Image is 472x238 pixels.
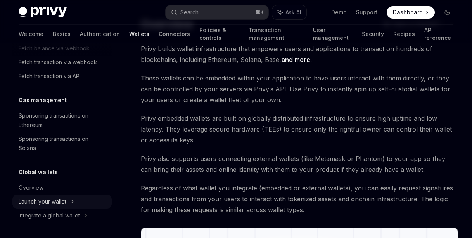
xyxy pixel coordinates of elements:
[19,168,58,177] h5: Global wallets
[281,56,310,64] a: and more
[313,25,352,43] a: User management
[141,183,458,215] span: Regardless of what wallet you integrate (embedded or external wallets), you can easily request si...
[393,25,415,43] a: Recipes
[12,55,112,69] a: Fetch transaction via webhook
[356,9,377,16] a: Support
[12,132,112,155] a: Sponsoring transactions on Solana
[19,7,67,18] img: dark logo
[180,8,202,17] div: Search...
[12,69,112,83] a: Fetch transaction via API
[141,153,458,175] span: Privy also supports users connecting external wallets (like Metamask or Phantom) to your app so t...
[19,211,80,220] div: Integrate a global wallet
[19,134,107,153] div: Sponsoring transactions on Solana
[141,113,458,146] span: Privy embedded wallets are built on globally distributed infrastructure to ensure high uptime and...
[331,9,347,16] a: Demo
[12,181,112,195] a: Overview
[129,25,149,43] a: Wallets
[12,109,112,132] a: Sponsoring transactions on Ethereum
[141,73,458,105] span: These wallets can be embedded within your application to have users interact with them directly, ...
[80,25,120,43] a: Authentication
[19,183,43,192] div: Overview
[19,197,66,206] div: Launch your wallet
[387,6,435,19] a: Dashboard
[19,96,67,105] h5: Gas management
[141,43,458,65] span: Privy builds wallet infrastructure that empowers users and applications to transact on hundreds o...
[159,25,190,43] a: Connectors
[285,9,301,16] span: Ask AI
[272,5,306,19] button: Ask AI
[362,25,384,43] a: Security
[19,111,107,130] div: Sponsoring transactions on Ethereum
[256,9,264,15] span: ⌘ K
[249,25,304,43] a: Transaction management
[19,58,97,67] div: Fetch transaction via webhook
[199,25,239,43] a: Policies & controls
[166,5,268,19] button: Search...⌘K
[393,9,423,16] span: Dashboard
[53,25,71,43] a: Basics
[19,72,81,81] div: Fetch transaction via API
[441,6,453,19] button: Toggle dark mode
[424,25,453,43] a: API reference
[19,25,43,43] a: Welcome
